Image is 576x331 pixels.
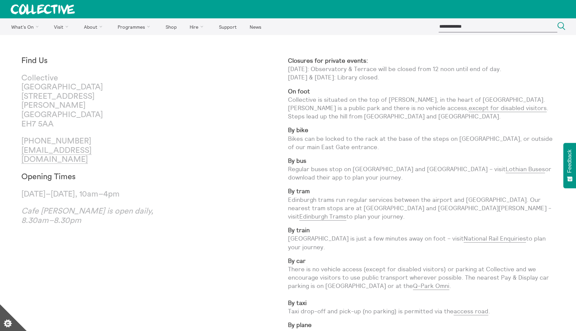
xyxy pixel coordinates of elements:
[48,18,77,35] a: Visit
[454,307,488,315] a: access road
[288,257,555,315] p: There is no vehicle access (except for disabled visitors) or parking at Collective and we encoura...
[413,282,449,290] a: Q-Park Omni
[288,187,555,221] p: Edinburgh trams run regular services between the airport and [GEOGRAPHIC_DATA]. Our nearest tram ...
[21,173,76,181] strong: Opening Times
[160,18,182,35] a: Shop
[567,149,573,173] span: Feedback
[21,146,92,164] a: [EMAIL_ADDRESS][DOMAIN_NAME]
[288,226,555,251] p: [GEOGRAPHIC_DATA] is just a few minutes away on foot – visit to plan your journey.
[299,213,346,221] a: Edinburgh Trams
[21,207,153,225] em: Cafe [PERSON_NAME] is open daily, 8.30am–8.30pm
[288,226,310,234] strong: By train
[21,137,155,164] p: [PHONE_NUMBER]
[288,299,307,307] strong: By taxi
[464,235,526,243] a: National Rail Enquiries
[288,321,312,329] strong: By plane
[5,18,47,35] a: What's On
[288,156,555,182] p: Regular buses stop on [GEOGRAPHIC_DATA] and [GEOGRAPHIC_DATA] – visit or download their app to pl...
[288,257,306,265] strong: By car
[563,143,576,188] button: Feedback - Show survey
[288,157,306,164] strong: By bus
[213,18,242,35] a: Support
[21,190,155,199] p: [DATE]–[DATE], 10am–4pm
[184,18,212,35] a: Hire
[288,187,310,195] strong: By tram
[288,126,555,151] p: Bikes can be locked to the rack at the base of the steps on [GEOGRAPHIC_DATA], or outside of our ...
[469,104,547,112] a: except for disabled visitors
[244,18,267,35] a: News
[506,165,545,173] a: Lothian Buses
[21,57,48,65] strong: Find Us
[288,87,310,95] strong: On foot
[78,18,111,35] a: About
[112,18,159,35] a: Programmes
[288,57,368,64] strong: Closures for private events:
[21,74,155,129] p: Collective [GEOGRAPHIC_DATA] [STREET_ADDRESS][PERSON_NAME] [GEOGRAPHIC_DATA] EH7 5AA
[288,56,555,82] p: [DATE]: Observatory & Terrace will be closed from 12 noon until end of day. [DATE] & [DATE]: Libr...
[288,87,555,121] p: Collective is situated on the top of [PERSON_NAME], in the heart of [GEOGRAPHIC_DATA]. [PERSON_NA...
[288,126,308,134] strong: By bike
